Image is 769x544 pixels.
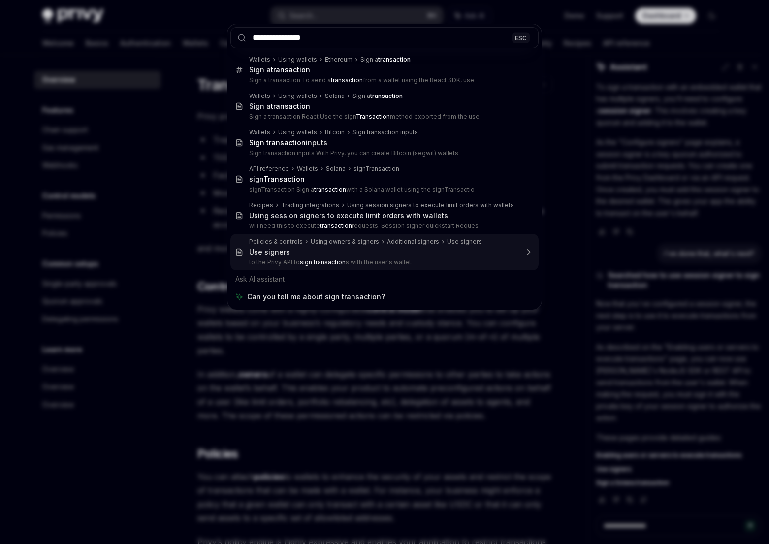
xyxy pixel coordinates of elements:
div: Using wallets [278,92,317,100]
b: transaction [314,186,346,193]
div: Ethereum [325,56,352,64]
div: Sign a [249,65,310,74]
p: Sign a transaction To send a from a wallet using the React SDK, use [249,76,518,84]
b: transaction [370,92,403,99]
div: Sign a [249,102,310,111]
div: sign [249,175,305,184]
b: Sign transaction [249,138,306,147]
b: transaction [271,102,310,110]
div: Recipes [249,201,273,209]
div: Use signers [447,238,482,246]
div: signTransaction [353,165,399,173]
p: to the Privy API to s with the user's wallet. [249,258,518,266]
div: Additional signers [387,238,439,246]
b: transaction [320,222,352,229]
div: Trading integrations [281,201,339,209]
p: signTransaction Sign a with a Solana wallet using the signTransactio [249,186,518,193]
div: Using session signers to execute limit orders with wallets [249,211,448,220]
div: Bitcoin [325,128,345,136]
div: Ask AI assistant [230,270,539,288]
div: Sign transaction inputs [352,128,418,136]
p: will need this to execute requests. Session signer quickstart Reques [249,222,518,230]
b: transaction [271,65,310,74]
div: Sign a [352,92,403,100]
p: Sign a transaction React Use the sign method exported from the use [249,113,518,121]
div: Using owners & signers [311,238,379,246]
div: Wallets [249,128,270,136]
p: Sign transaction inputs With Privy, you can create Bitcoin (segwit) wallets [249,149,518,157]
div: Solana [326,165,346,173]
div: inputs [249,138,327,147]
div: API reference [249,165,289,173]
b: Transaction [356,113,390,120]
div: ESC [512,32,530,43]
div: Using wallets [278,128,317,136]
div: Policies & controls [249,238,303,246]
div: Wallets [249,56,270,64]
div: Wallets [249,92,270,100]
b: sign transaction [300,258,346,266]
div: Solana [325,92,345,100]
div: Sign a [360,56,411,64]
div: Use signers [249,248,290,256]
b: transaction [378,56,411,63]
div: Wallets [297,165,318,173]
b: Transaction [263,175,305,183]
b: transaction [331,76,363,84]
span: Can you tell me about sign transaction? [247,292,385,302]
div: Using wallets [278,56,317,64]
div: Using session signers to execute limit orders with wallets [347,201,514,209]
